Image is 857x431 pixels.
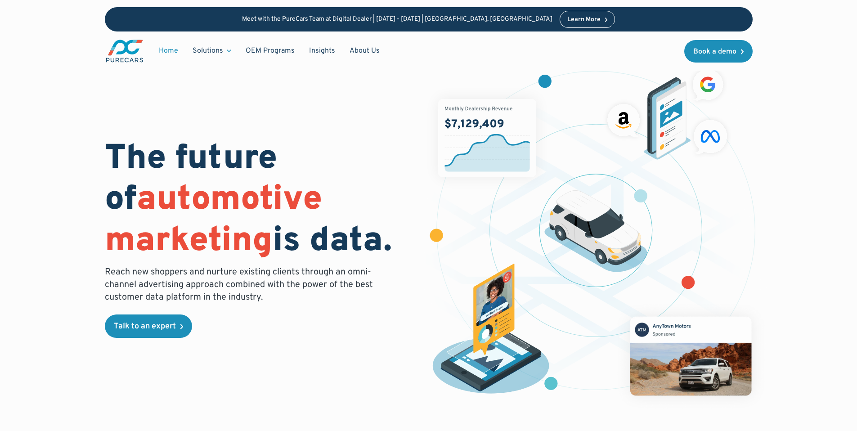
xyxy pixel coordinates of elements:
p: Reach new shoppers and nurture existing clients through an omni-channel advertising approach comb... [105,266,378,304]
a: main [105,39,144,63]
span: automotive marketing [105,179,322,263]
a: Insights [302,42,342,59]
img: persona of a buyer [424,264,558,398]
a: OEM Programs [238,42,302,59]
a: About Us [342,42,387,59]
div: Solutions [185,42,238,59]
a: Learn More [560,11,615,28]
div: Learn More [567,17,601,23]
div: Solutions [193,46,223,56]
img: mockup of facebook post [613,300,768,412]
img: chart showing monthly dealership revenue of $7m [438,99,536,177]
div: Book a demo [693,48,736,55]
a: Home [152,42,185,59]
img: illustration of a vehicle [544,190,648,272]
p: Meet with the PureCars Team at Digital Dealer | [DATE] - [DATE] | [GEOGRAPHIC_DATA], [GEOGRAPHIC_... [242,16,552,23]
a: Talk to an expert [105,314,192,338]
div: Talk to an expert [114,323,176,331]
img: ads on social media and advertising partners [603,65,732,160]
h1: The future of is data. [105,139,418,262]
img: purecars logo [105,39,144,63]
a: Book a demo [684,40,753,63]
